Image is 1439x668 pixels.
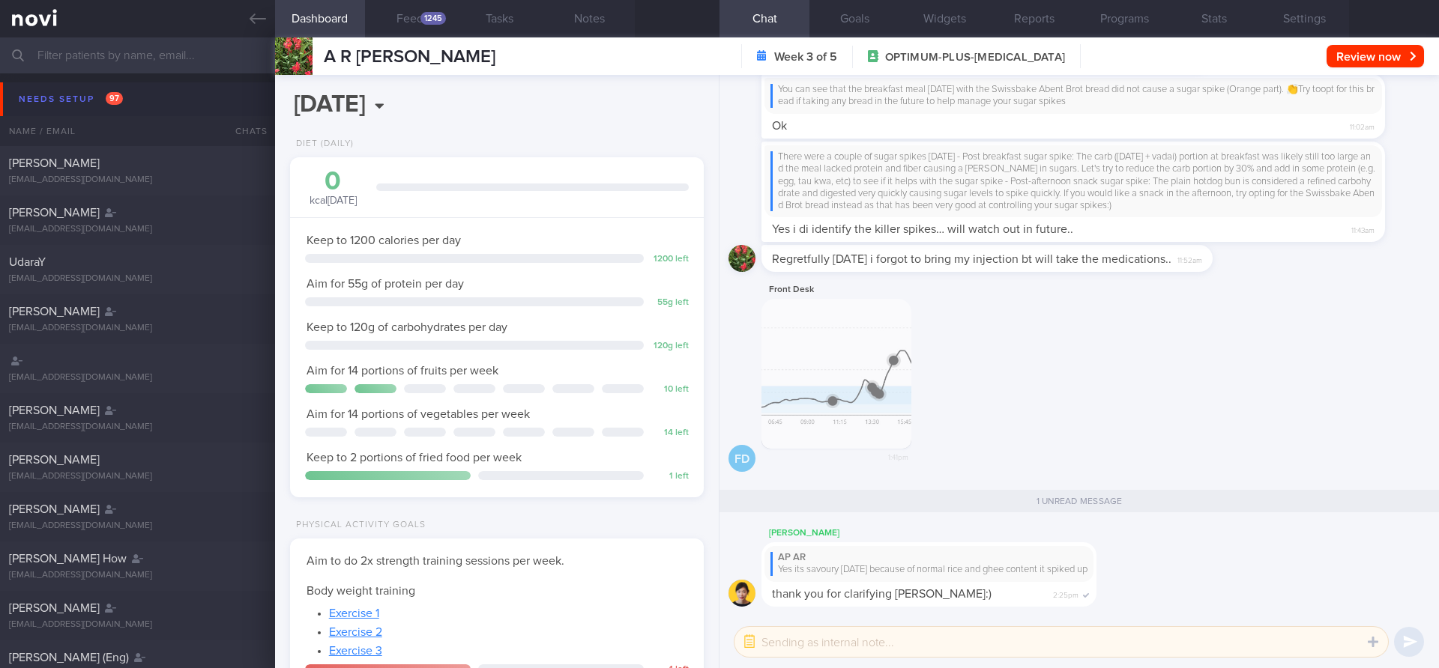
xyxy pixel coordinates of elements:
[1327,45,1424,67] button: Review now
[9,422,266,433] div: [EMAIL_ADDRESS][DOMAIN_NAME]
[9,454,100,466] span: [PERSON_NAME]
[9,372,266,383] div: [EMAIL_ADDRESS][DOMAIN_NAME]
[305,168,361,195] div: 0
[9,471,266,482] div: [EMAIL_ADDRESS][DOMAIN_NAME]
[290,139,354,150] div: Diet (Daily)
[770,552,1087,564] div: AP AR
[9,157,100,169] span: [PERSON_NAME]
[761,281,956,299] div: Front Desk
[307,234,461,246] span: Keep to 1200 calories per day
[307,555,564,567] span: Aim to do 2x strength training sessions per week.
[651,471,689,482] div: 1 left
[774,49,837,64] strong: Week 3 of 5
[9,570,266,581] div: [EMAIL_ADDRESS][DOMAIN_NAME]
[307,321,507,333] span: Keep to 120g of carbohydrates per day
[772,223,1073,235] span: Yes i di identify the killer spikes… will watch out in future..
[885,50,1065,65] span: OPTIMUM-PLUS-[MEDICAL_DATA]
[305,168,361,208] div: kcal [DATE]
[9,256,46,268] span: UdaraY
[9,174,266,186] div: [EMAIL_ADDRESS][DOMAIN_NAME]
[651,341,689,352] div: 120 g left
[9,323,266,334] div: [EMAIL_ADDRESS][DOMAIN_NAME]
[761,524,1141,542] div: [PERSON_NAME]
[772,253,1171,265] span: Regretfully [DATE] i forgot to bring my injection bt will take the medications..
[9,404,100,416] span: [PERSON_NAME]
[9,306,100,318] span: [PERSON_NAME]
[651,384,689,395] div: 10 left
[772,120,787,132] span: Ok
[329,607,379,619] a: Exercise 1
[9,503,100,515] span: [PERSON_NAME]
[651,254,689,265] div: 1200 left
[9,273,266,285] div: [EMAIL_ADDRESS][DOMAIN_NAME]
[770,564,1087,576] div: Yes its savoury [DATE] because of normal rice and ghee content it spiked up
[307,452,522,464] span: Keep to 2 portions of fried food per week
[772,588,992,600] span: thank you for clarifying [PERSON_NAME]:)
[290,520,426,531] div: Physical Activity Goals
[324,48,495,66] span: A R [PERSON_NAME]
[307,278,464,290] span: Aim for 55g of protein per day
[329,645,382,657] a: Exercise 3
[420,12,446,25] div: 1245
[9,553,127,565] span: [PERSON_NAME] How
[9,619,266,631] div: [EMAIL_ADDRESS][DOMAIN_NAME]
[761,299,911,449] img: Photo by Front Desk
[307,585,415,597] span: Body weight training
[307,365,498,377] span: Aim for 14 portions of fruits per week
[1053,586,1079,601] span: 2:25pm
[1177,252,1202,266] span: 11:52am
[1350,118,1375,133] span: 11:02am
[651,297,689,309] div: 55 g left
[329,626,382,638] a: Exercise 2
[9,652,129,664] span: [PERSON_NAME] (Eng)
[307,408,530,420] span: Aim for 14 portions of vegetables per week
[15,89,127,109] div: Needs setup
[1351,222,1375,236] span: 11:43am
[651,428,689,439] div: 14 left
[770,84,1376,109] div: You can see that the breakfast meal [DATE] with the Swissbake Abent Brot bread did not cause a su...
[9,224,266,235] div: [EMAIL_ADDRESS][DOMAIN_NAME]
[9,520,266,532] div: [EMAIL_ADDRESS][DOMAIN_NAME]
[888,449,908,463] span: 1:41pm
[728,445,755,473] div: FD
[215,116,275,146] div: Chats
[9,602,100,614] span: [PERSON_NAME]
[106,92,123,105] span: 97
[770,151,1376,211] div: There were a couple of sugar spikes [DATE] - Post breakfast sugar spike: The carb ([DATE] + vadai...
[9,207,100,219] span: [PERSON_NAME]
